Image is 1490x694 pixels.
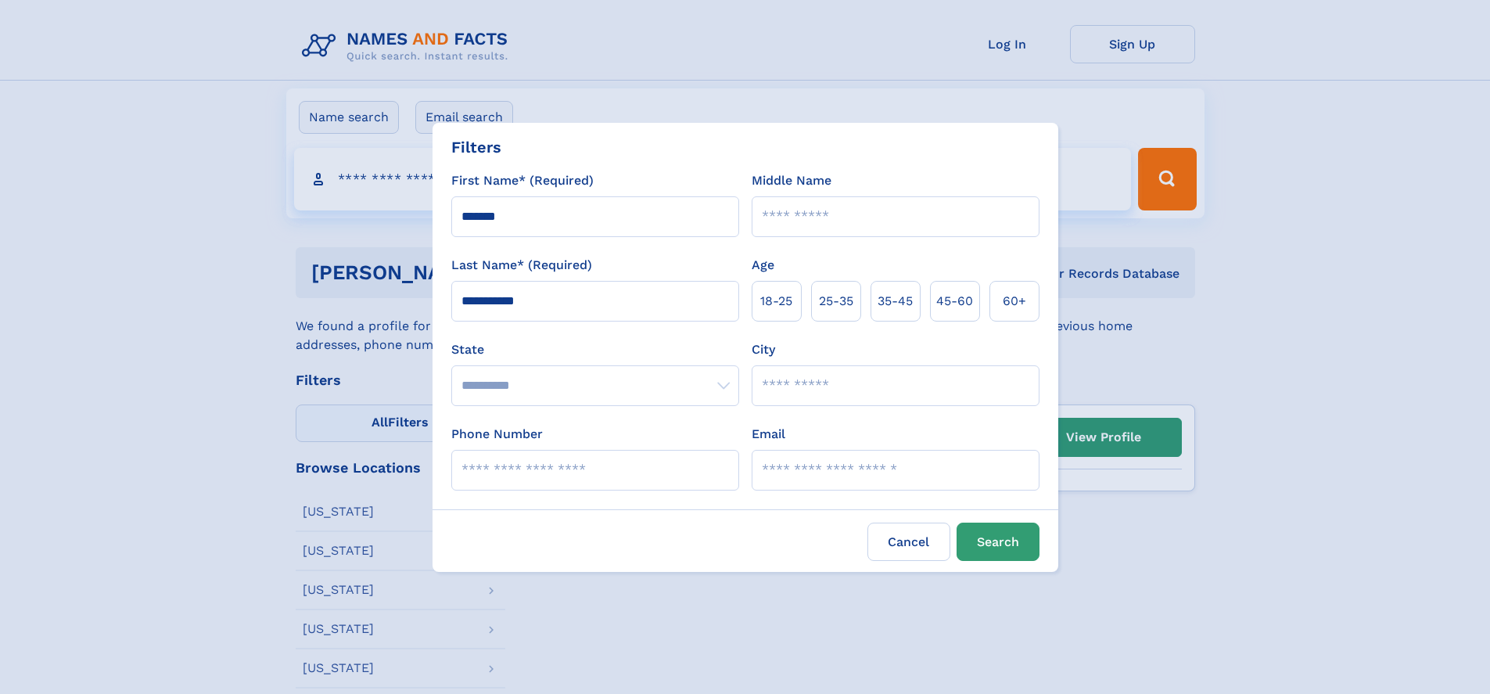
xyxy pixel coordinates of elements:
[451,171,594,190] label: First Name* (Required)
[957,523,1039,561] button: Search
[451,135,501,159] div: Filters
[760,292,792,311] span: 18‑25
[1003,292,1026,311] span: 60+
[451,340,739,359] label: State
[936,292,973,311] span: 45‑60
[867,523,950,561] label: Cancel
[752,340,775,359] label: City
[752,171,831,190] label: Middle Name
[752,256,774,275] label: Age
[451,256,592,275] label: Last Name* (Required)
[819,292,853,311] span: 25‑35
[878,292,913,311] span: 35‑45
[451,425,543,444] label: Phone Number
[752,425,785,444] label: Email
